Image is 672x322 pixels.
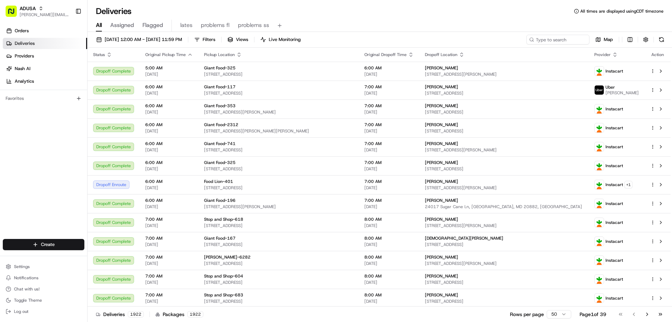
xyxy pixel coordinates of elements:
[204,242,353,247] span: [STREET_ADDRESS]
[191,35,218,44] button: Filters
[425,217,458,222] span: [PERSON_NAME]
[204,109,353,115] span: [STREET_ADDRESS][PERSON_NAME]
[657,35,666,44] button: Refresh
[145,103,193,109] span: 6:00 AM
[3,38,87,49] a: Deliveries
[204,52,235,57] span: Pickup Location
[145,254,193,260] span: 7:00 AM
[595,161,604,170] img: profile_instacart_ahold_partner.png
[145,128,193,134] span: [DATE]
[145,109,193,115] span: [DATE]
[145,90,193,96] span: [DATE]
[204,254,251,260] span: [PERSON_NAME]-6282
[364,179,414,184] span: 7:00 AM
[604,36,613,43] span: Map
[145,235,193,241] span: 7:00 AM
[595,237,604,246] img: profile_instacart_ahold_partner.png
[204,90,353,96] span: [STREET_ADDRESS]
[364,254,414,260] span: 8:00 AM
[425,185,583,191] span: [STREET_ADDRESS][PERSON_NAME]
[204,166,353,172] span: [STREET_ADDRESS]
[510,311,544,318] p: Rows per page
[364,292,414,298] span: 8:00 AM
[145,166,193,172] span: [DATE]
[425,103,458,109] span: [PERSON_NAME]
[364,223,414,228] span: [DATE]
[145,280,193,285] span: [DATE]
[595,104,604,114] img: profile_instacart_ahold_partner.png
[93,52,105,57] span: Status
[425,147,583,153] span: [STREET_ADDRESS][PERSON_NAME]
[145,122,193,128] span: 6:00 AM
[15,28,29,34] span: Orders
[257,35,304,44] button: Live Monitoring
[204,235,236,241] span: Giant Food-167
[425,242,583,247] span: [STREET_ADDRESS]
[364,204,414,210] span: [DATE]
[20,12,70,18] button: [PERSON_NAME][EMAIL_ADDRESS][PERSON_NAME][DOMAIN_NAME]
[425,235,503,241] span: [DEMOGRAPHIC_DATA][PERSON_NAME]
[364,185,414,191] span: [DATE]
[650,52,665,57] div: Action
[425,84,458,90] span: [PERSON_NAME]
[580,8,664,14] span: All times are displayed using CDT timezone
[238,21,269,29] span: problems ss
[425,223,583,228] span: [STREET_ADDRESS][PERSON_NAME]
[142,21,163,29] span: Flagged
[145,242,193,247] span: [DATE]
[605,276,623,282] span: Instacart
[3,239,84,250] button: Create
[425,109,583,115] span: [STREET_ADDRESS]
[592,35,616,44] button: Map
[269,36,301,43] span: Live Monitoring
[15,66,30,72] span: Nash AI
[425,52,457,57] span: Dropoff Location
[605,84,615,90] span: Uber
[605,90,639,96] span: [PERSON_NAME]
[605,258,623,263] span: Instacart
[425,160,458,165] span: [PERSON_NAME]
[364,84,414,90] span: 7:00 AM
[364,122,414,128] span: 7:00 AM
[145,217,193,222] span: 7:00 AM
[425,128,583,134] span: [STREET_ADDRESS]
[3,262,84,272] button: Settings
[364,109,414,115] span: [DATE]
[425,71,583,77] span: [STREET_ADDRESS][PERSON_NAME]
[364,217,414,222] span: 8:00 AM
[364,52,407,57] span: Original Dropoff Time
[364,273,414,279] span: 8:00 AM
[605,295,623,301] span: Instacart
[204,217,243,222] span: Stop and Shop-618
[14,297,42,303] span: Toggle Theme
[204,141,236,146] span: Giant Food-741
[605,182,623,187] span: Instacart
[96,21,102,29] span: All
[425,65,458,71] span: [PERSON_NAME]
[425,292,458,298] span: [PERSON_NAME]
[180,21,192,29] span: lates
[595,294,604,303] img: profile_instacart_ahold_partner.png
[425,122,458,128] span: [PERSON_NAME]
[595,142,604,151] img: profile_instacart_ahold_partner.png
[425,141,458,146] span: [PERSON_NAME]
[605,220,623,225] span: Instacart
[425,166,583,172] span: [STREET_ADDRESS]
[605,163,623,169] span: Instacart
[20,5,36,12] span: ADUSA
[605,68,623,74] span: Instacart
[595,67,604,76] img: profile_instacart_ahold_partner.png
[595,85,604,95] img: profile_uber_ahold_partner.png
[624,181,632,189] button: +1
[145,65,193,71] span: 5:00 AM
[15,53,34,59] span: Providers
[93,35,185,44] button: [DATE] 12:00 AM - [DATE] 11:59 PM
[204,147,353,153] span: [STREET_ADDRESS]
[204,292,243,298] span: Stop and Shop-683
[364,128,414,134] span: [DATE]
[595,123,604,132] img: profile_instacart_ahold_partner.png
[364,280,414,285] span: [DATE]
[96,311,144,318] div: Deliveries
[236,36,248,43] span: Views
[203,36,215,43] span: Filters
